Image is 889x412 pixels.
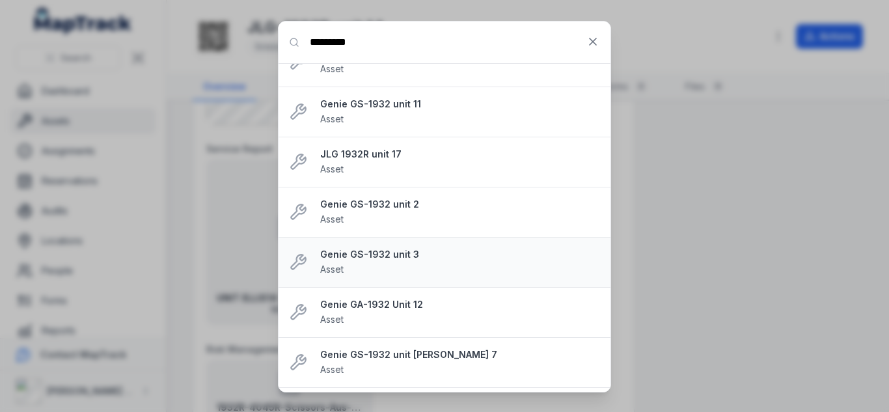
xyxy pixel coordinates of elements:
strong: JLG 1932R unit 17 [320,148,600,161]
a: Genie GS-1932 unit 11Asset [320,98,600,126]
a: Genie GS-1932 unit 3Asset [320,248,600,277]
strong: Genie GA-1932 Unit 12 [320,298,600,311]
span: Asset [320,63,344,74]
a: Genie GS-1932 unit 2Asset [320,198,600,227]
a: Genie GS-1932 unit [PERSON_NAME] 7Asset [320,348,600,377]
span: Asset [320,163,344,174]
strong: Genie GS-1932 unit 11 [320,98,600,111]
span: Asset [320,314,344,325]
span: Asset [320,113,344,124]
strong: Genie GS-1932 unit [PERSON_NAME] 7 [320,348,600,361]
span: Asset [320,213,344,225]
a: JLG 1932R unit 17Asset [320,148,600,176]
span: Asset [320,264,344,275]
strong: Genie GS-1932 unit 3 [320,248,600,261]
span: Asset [320,364,344,375]
strong: Genie GS-1932 unit 2 [320,198,600,211]
a: Genie GA-1932 Unit 12Asset [320,298,600,327]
